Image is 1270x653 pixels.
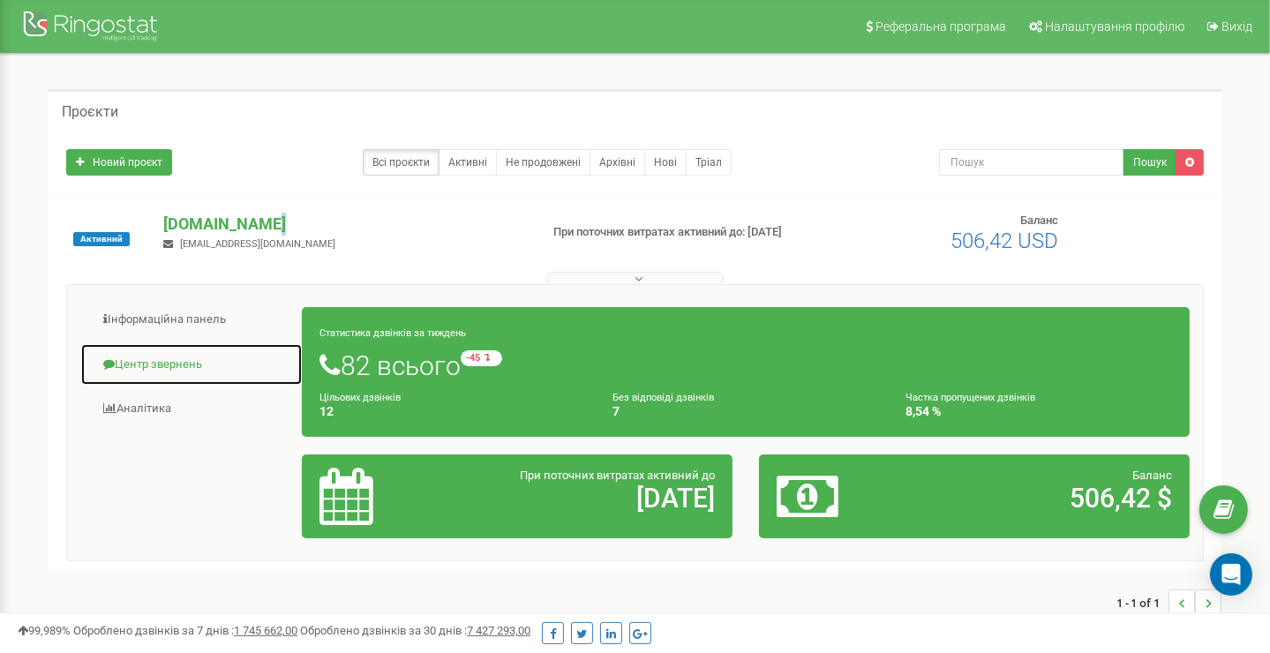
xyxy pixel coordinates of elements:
[917,484,1172,513] h2: 506,42 $
[612,405,879,418] h4: 7
[939,149,1124,176] input: Пошук
[180,238,335,250] span: [EMAIL_ADDRESS][DOMAIN_NAME]
[1132,469,1172,482] span: Баланс
[906,405,1172,418] h4: 8,54 %
[496,149,590,176] a: Не продовжені
[80,298,303,342] a: Інформаційна панель
[520,469,715,482] span: При поточних витратах активний до
[62,104,118,120] h5: Проєкти
[1116,572,1221,634] nav: ...
[319,392,401,403] small: Цільових дзвінків
[951,229,1058,253] span: 506,42 USD
[1116,589,1169,616] span: 1 - 1 of 1
[612,392,714,403] small: Без відповіді дзвінків
[319,405,586,418] h4: 12
[18,624,71,637] span: 99,989%
[439,149,497,176] a: Активні
[300,624,530,637] span: Оброблено дзвінків за 30 днів :
[461,350,502,366] small: -45
[363,149,440,176] a: Всі проєкти
[906,392,1035,403] small: Частка пропущених дзвінків
[66,149,172,176] a: Новий проєкт
[1020,214,1058,227] span: Баланс
[875,19,1006,34] span: Реферальна програма
[686,149,732,176] a: Тріал
[467,624,530,637] u: 7 427 293,00
[80,343,303,387] a: Центр звернень
[1210,553,1252,596] div: Open Intercom Messenger
[73,624,297,637] span: Оброблено дзвінків за 7 днів :
[163,213,525,236] p: [DOMAIN_NAME]
[461,484,716,513] h2: [DATE]
[319,350,1172,380] h1: 82 всього
[554,224,819,241] p: При поточних витратах активний до: [DATE]
[319,327,466,339] small: Статистика дзвінків за тиждень
[1045,19,1184,34] span: Налаштування профілю
[1123,149,1176,176] button: Пошук
[80,387,303,431] a: Аналiтика
[1221,19,1252,34] span: Вихід
[234,624,297,637] u: 1 745 662,00
[644,149,687,176] a: Нові
[73,232,130,246] span: Активний
[590,149,645,176] a: Архівні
